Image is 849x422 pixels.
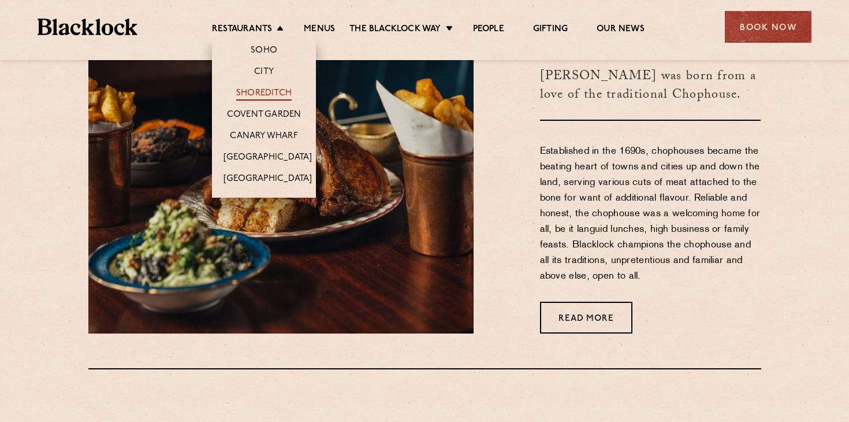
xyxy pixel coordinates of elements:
[236,88,292,101] a: Shoreditch
[254,66,274,79] a: City
[224,173,312,186] a: [GEOGRAPHIC_DATA]
[38,18,137,35] img: BL_Textured_Logo-footer-cropped.svg
[230,131,297,143] a: Canary Wharf
[540,302,632,334] a: Read More
[304,24,335,36] a: Menus
[251,45,277,58] a: Soho
[540,144,761,284] p: Established in the 1690s, chophouses became the beating heart of towns and cities up and down the...
[224,152,312,165] a: [GEOGRAPHIC_DATA]
[725,11,811,43] div: Book Now
[533,24,568,36] a: Gifting
[88,3,474,334] img: May25-Blacklock-AllIn-00417-scaled-e1752246198448.jpg
[349,24,441,36] a: The Blacklock Way
[212,24,272,36] a: Restaurants
[597,24,645,36] a: Our News
[473,24,504,36] a: People
[227,109,301,122] a: Covent Garden
[540,50,761,121] h3: [PERSON_NAME] was born from a love of the traditional Chophouse.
